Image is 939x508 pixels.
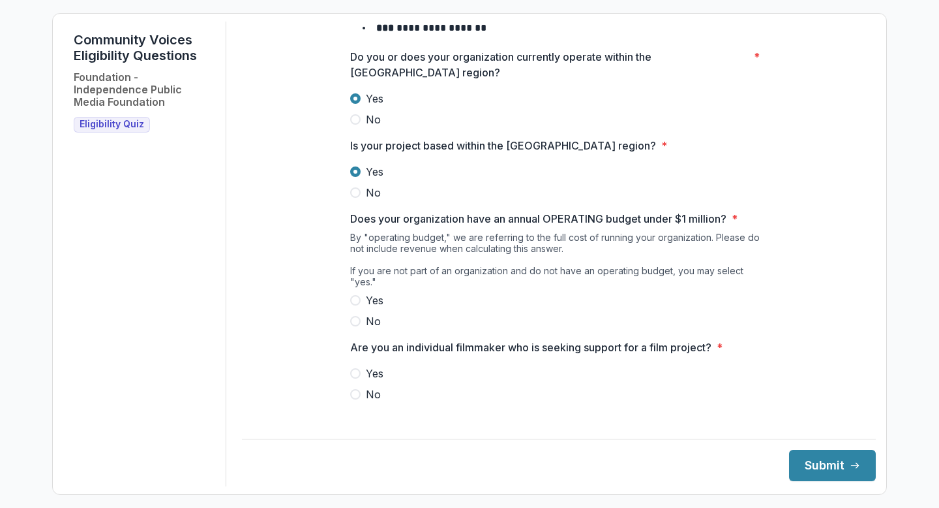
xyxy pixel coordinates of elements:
[366,185,381,200] span: No
[366,387,381,402] span: No
[789,450,876,481] button: Submit
[366,91,383,106] span: Yes
[74,32,215,63] h1: Community Voices Eligibility Questions
[80,119,144,130] span: Eligibility Quiz
[366,164,383,180] span: Yes
[366,313,381,329] span: No
[366,366,383,381] span: Yes
[350,49,749,80] p: Do you or does your organization currently operate within the [GEOGRAPHIC_DATA] region?
[350,340,711,355] p: Are you an individual filmmaker who is seeking support for a film project?
[350,211,726,227] p: Does your organization have an annual OPERATING budget under $1 million?
[366,112,381,127] span: No
[350,138,656,153] p: Is your project based within the [GEOGRAPHIC_DATA] region?
[366,293,383,308] span: Yes
[350,232,768,293] div: By "operating budget," we are referring to the full cost of running your organization. Please do ...
[74,71,215,109] h2: Foundation - Independence Public Media Foundation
